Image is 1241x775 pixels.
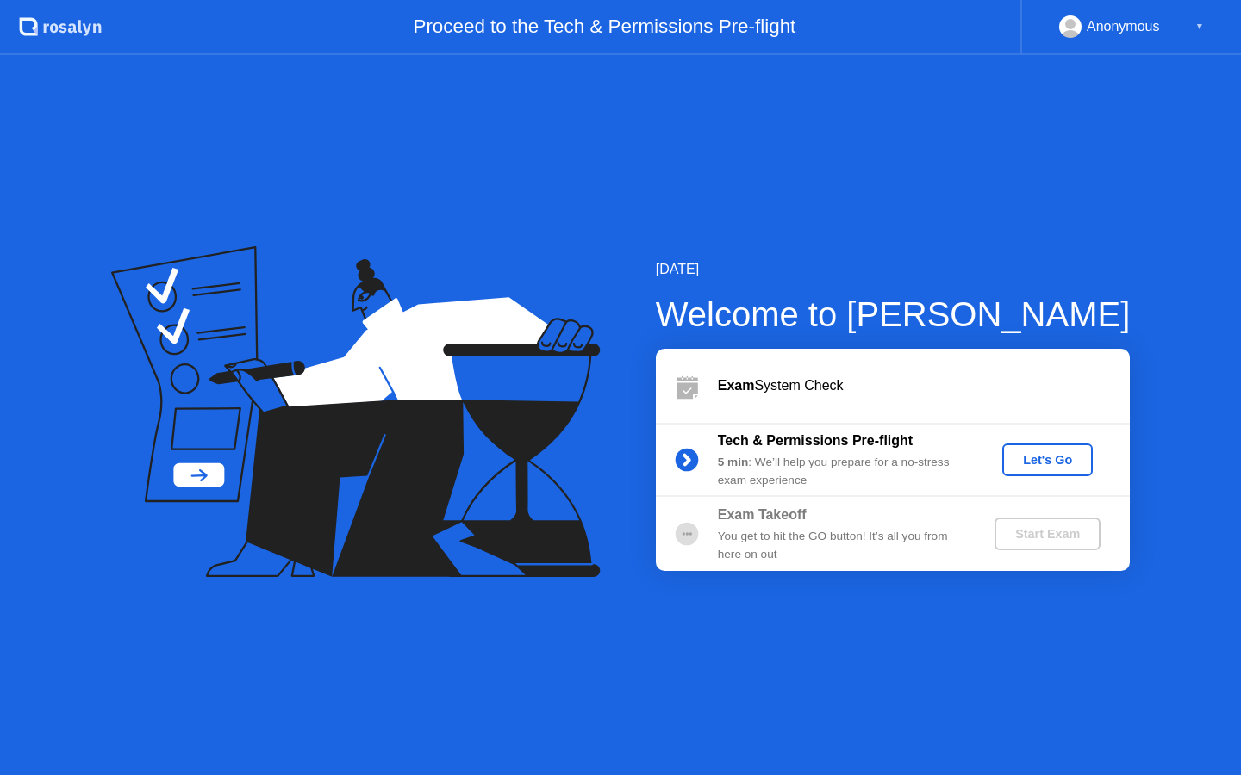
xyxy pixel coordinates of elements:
button: Start Exam [995,518,1101,550]
b: Tech & Permissions Pre-flight [718,433,913,448]
div: : We’ll help you prepare for a no-stress exam experience [718,454,966,489]
b: Exam [718,378,755,393]
div: Anonymous [1087,15,1160,38]
div: ▼ [1195,15,1204,38]
b: Exam Takeoff [718,507,807,522]
div: Welcome to [PERSON_NAME] [656,288,1131,340]
div: [DATE] [656,259,1131,280]
div: You get to hit the GO button! It’s all you from here on out [718,528,966,563]
div: Let's Go [1009,453,1086,467]
button: Let's Go [1002,443,1093,476]
b: 5 min [718,456,749,468]
div: Start Exam [1001,527,1094,541]
div: System Check [718,375,1130,396]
